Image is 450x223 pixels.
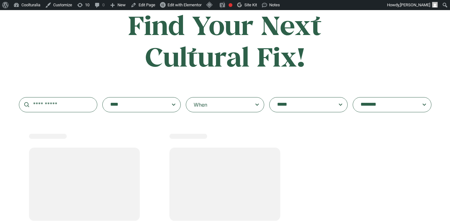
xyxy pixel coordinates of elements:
[361,100,411,109] textarea: Search
[244,3,257,7] span: Site Kit
[400,3,430,7] span: [PERSON_NAME]
[110,100,161,109] textarea: Search
[229,3,232,7] div: Needs improvement
[194,101,207,109] div: When
[168,3,202,7] span: Edit with Elementor
[277,100,328,109] textarea: Search
[101,9,349,72] h2: Find Your Next Cultural Fix!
